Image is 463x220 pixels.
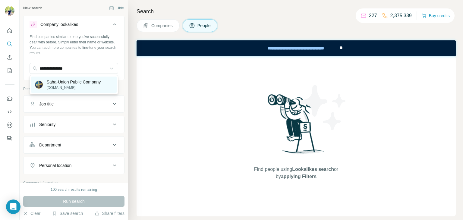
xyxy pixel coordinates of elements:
[24,138,124,152] button: Department
[248,166,344,180] span: Find people using or by
[281,174,317,179] span: applying Filters
[292,167,334,172] span: Lookalikes search
[5,39,14,49] button: Search
[5,6,14,16] img: Avatar
[30,34,118,56] div: Find companies similar to one you've successfully dealt with before. Simply enter their name or w...
[51,187,97,192] div: 100 search results remaining
[5,120,14,130] button: Dashboard
[23,210,40,216] button: Clear
[265,93,328,160] img: Surfe Illustration - Woman searching with binoculars
[5,93,14,104] button: Use Surfe on LinkedIn
[24,158,124,173] button: Personal location
[23,86,124,92] p: Personal information
[5,133,14,144] button: Feedback
[5,106,14,117] button: Use Surfe API
[52,210,83,216] button: Save search
[39,142,61,148] div: Department
[40,21,78,27] div: Company lookalikes
[5,25,14,36] button: Quick start
[6,200,20,214] div: Open Intercom Messenger
[39,121,55,127] div: Seniority
[24,97,124,111] button: Job title
[47,85,101,90] p: [DOMAIN_NAME]
[5,52,14,63] button: Enrich CSV
[422,11,450,20] button: Buy credits
[24,117,124,132] button: Seniority
[35,80,43,89] img: Saha-Union Public Company
[151,23,173,29] span: Companies
[95,210,124,216] button: Share filters
[23,5,42,11] div: New search
[47,79,101,85] p: Saha-Union Public Company
[137,40,456,56] iframe: Banner
[296,80,351,135] img: Surfe Illustration - Stars
[39,162,71,168] div: Personal location
[390,12,412,19] p: 2,375,339
[369,12,377,19] p: 227
[5,65,14,76] button: My lists
[197,23,211,29] span: People
[137,7,456,16] h4: Search
[24,17,124,34] button: Company lookalikes
[39,101,54,107] div: Job title
[105,4,128,13] button: Hide
[23,180,124,186] p: Company information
